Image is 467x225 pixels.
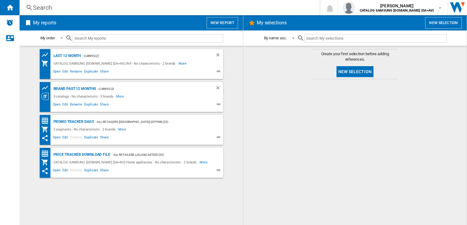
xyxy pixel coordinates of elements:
[61,69,69,76] span: Edit
[304,34,447,42] input: Search My selections
[6,19,13,26] img: alerts-logo.svg
[69,134,83,142] span: Rename
[52,134,62,142] span: Open
[69,69,83,76] span: Rename
[99,167,110,175] span: Share
[52,126,119,133] div: 2 segments - No characteristic - 2 brands
[52,60,179,67] div: CATALOG SAMSUNG [DOMAIN_NAME] (DA+AV):Ref - No characteristic - 2 brands
[73,34,223,42] input: Search My reports
[52,93,116,100] div: 3 catalogs - No characteristic - 3 brands
[61,102,69,109] span: Edit
[360,3,434,9] span: [PERSON_NAME]
[41,60,52,67] div: My Assortment
[215,85,223,93] div: Delete
[83,69,99,76] span: Duplicate
[83,134,99,142] span: Duplicate
[61,167,69,175] span: Edit
[41,84,52,92] div: Product prices grid
[52,102,62,109] span: Open
[52,69,62,76] span: Open
[52,151,110,159] div: Price Tracker Download File
[360,9,434,12] b: CATALOG SAMSUNG [DOMAIN_NAME] (DA+AV)
[61,134,69,142] span: Edit
[312,51,398,62] span: Create your first selection before adding references.
[41,167,49,175] ng-md-icon: This report has been shared with you
[94,118,211,126] div: - All Retailers ([GEOGRAPHIC_DATA]) (oyyim) (23)
[41,117,52,125] div: Price Matrix
[425,17,462,29] button: New selection
[116,93,125,100] span: More
[41,51,52,59] div: Product prices grid
[110,151,211,159] div: - All Retailers (jalancaster) (20)
[343,2,355,14] img: profile.jpg
[83,102,99,109] span: Duplicate
[33,3,304,12] div: Search
[256,17,288,29] h2: My selections
[52,167,62,175] span: Open
[336,66,373,77] button: New selection
[41,150,52,158] div: Price Matrix
[52,85,96,93] div: Brand past 12 months
[215,52,223,60] div: Delete
[118,126,127,133] span: More
[83,167,99,175] span: Duplicate
[264,36,287,40] div: By name asc.
[52,118,94,126] div: Promo Tracker Daily
[41,159,52,166] div: My Assortment
[99,102,110,109] span: Share
[178,60,187,67] span: More
[99,69,110,76] span: Share
[99,134,110,142] span: Share
[81,52,203,60] div: - Currys (2)
[207,17,238,29] button: New report
[69,167,83,175] span: Rename
[40,36,55,40] div: My order
[52,159,200,166] div: CATALOG SAMSUNG [DOMAIN_NAME] (DA+AV):Home appliances - No characteristic - 2 brands
[96,85,203,93] div: - Currys (2)
[200,159,208,166] span: More
[52,52,81,60] div: Last 12 month
[69,102,83,109] span: Rename
[41,134,49,142] ng-md-icon: This report has been shared with you
[41,93,52,100] div: Category View
[32,17,57,29] h2: My reports
[41,126,52,133] div: My Assortment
